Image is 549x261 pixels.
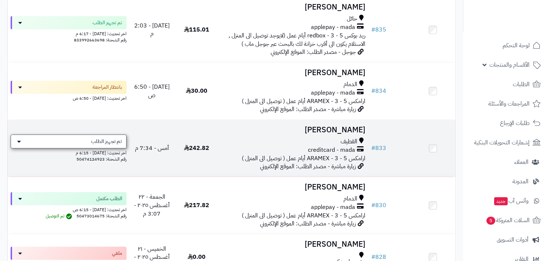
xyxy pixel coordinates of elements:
span: الطلب مكتمل [96,195,122,202]
a: #834 [371,87,386,95]
a: طلبات الإرجاع [468,114,545,132]
span: جوجل - مصدر الطلب: الموقع الإلكتروني [271,48,356,56]
span: ملغي [112,250,122,257]
span: # [371,201,375,210]
span: تم تجهيز الطلب [93,19,122,26]
h3: [PERSON_NAME] [222,3,365,11]
span: [DATE] - 6:50 ص [134,82,170,100]
span: applepay - mada [311,203,355,212]
span: # [371,87,375,95]
span: رقم الشحنة: 50474124923 [76,156,127,162]
span: ارامكس ARAMEX - 3 - 5 أيام عمل ( توصيل الى المنزل ) [242,211,365,220]
img: logo-2.png [499,21,542,36]
span: # [371,25,375,34]
a: المراجعات والأسئلة [468,95,545,113]
h3: [PERSON_NAME] [222,240,365,249]
span: طلبات الإرجاع [500,118,530,128]
a: #830 [371,201,386,210]
a: #833 [371,144,386,152]
span: applepay - mada [311,23,355,32]
span: الدمام [343,80,357,89]
span: أدوات التسويق [497,235,529,245]
span: إشعارات التحويلات البنكية [474,137,530,148]
span: لوحة التحكم [503,40,530,51]
span: زيارة مباشرة - مصدر الطلب: الموقع الإلكتروني [260,219,356,228]
span: 242.82 [184,144,209,152]
span: creditcard - mada [308,146,355,154]
span: رقم الشحنة: 833992663698 [74,37,127,43]
span: القطيف [341,137,357,146]
span: تم تجهيز الطلب [91,138,122,145]
span: # [371,144,375,152]
span: 115.01 [184,25,209,34]
span: وآتس آب [493,196,529,206]
a: وآتس آبجديد [468,192,545,210]
span: 5 [486,217,495,225]
h3: [PERSON_NAME] [222,69,365,77]
span: ارامكس ARAMEX - 3 - 5 أيام عمل ( توصيل الى المنزل ) [242,154,365,163]
span: بانتظار المراجعة [93,84,122,91]
div: اخر تحديث: [DATE] - 6:17 م [11,29,127,37]
span: المدونة [512,176,529,187]
h3: [PERSON_NAME] [222,126,365,134]
h3: [PERSON_NAME] [222,183,365,191]
span: الأقسام والمنتجات [489,60,530,70]
span: السلات المتروكة [486,215,530,225]
a: العملاء [468,153,545,171]
span: 217.82 [184,201,209,210]
span: العملاء [514,157,529,167]
span: الجمعة - ٢٢ أغسطس ٢٠٢٥ - 3:07 م [134,192,170,218]
div: اخر تحديث: [DATE] - 6:50 ص [11,94,127,102]
a: #835 [371,25,386,34]
span: المراجعات والأسئلة [488,99,530,109]
span: تم التوصيل [46,213,74,219]
span: زيارة مباشرة - مصدر الطلب: الموقع الإلكتروني [260,105,356,114]
span: [DATE] - 2:03 م [134,21,170,38]
a: الطلبات [468,76,545,93]
a: السلات المتروكة5 [468,212,545,229]
span: الدمام [343,195,357,203]
span: أمس - 7:34 م [135,144,169,152]
span: ريد بوكس redbox - 3 - 5 أيام عمل (لايوجد توصيل الى المنزل , الاستلام يكون الى أقرب خزانة لك بالبح... [229,31,365,48]
span: ارامكس ARAMEX - 3 - 5 أيام عمل ( توصيل الى المنزل ) [242,97,365,106]
div: اخر تحديث: [DATE] - 6:15 ص [11,205,127,213]
span: الطلبات [513,79,530,89]
span: زيارة مباشرة - مصدر الطلب: الموقع الإلكتروني [260,162,356,171]
a: إشعارات التحويلات البنكية [468,134,545,151]
span: applepay - mada [311,89,355,97]
a: أدوات التسويق [468,231,545,249]
div: اخر تحديث: [DATE] - 6:15 م [11,148,127,156]
span: رقم الشحنة: 50473014675 [76,213,127,219]
span: 30.00 [186,87,207,95]
a: لوحة التحكم [468,37,545,54]
span: حائل [347,15,357,23]
span: جديد [494,197,508,205]
a: المدونة [468,173,545,190]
